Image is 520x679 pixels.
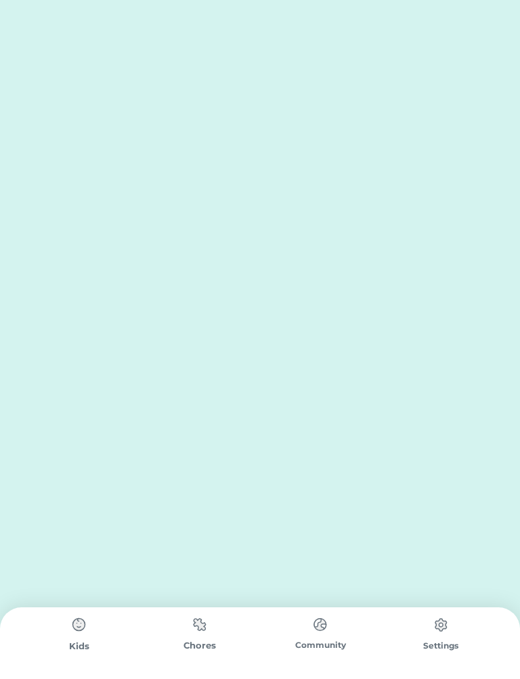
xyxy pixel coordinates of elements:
[66,611,93,638] img: type%3Dchores%2C%20state%3Ddefault.svg
[307,611,334,638] img: type%3Dchores%2C%20state%3Ddefault.svg
[381,640,501,652] div: Settings
[260,639,381,651] div: Community
[19,640,139,653] div: Kids
[139,639,260,653] div: Chores
[186,611,213,638] img: type%3Dchores%2C%20state%3Ddefault.svg
[427,611,454,638] img: type%3Dchores%2C%20state%3Ddefault.svg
